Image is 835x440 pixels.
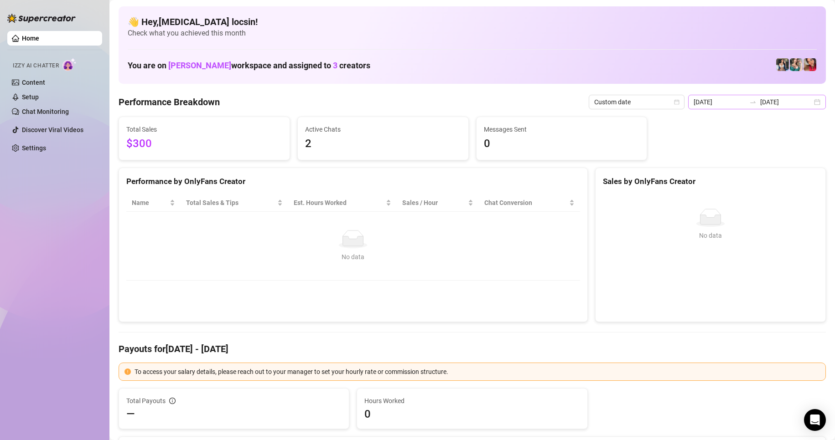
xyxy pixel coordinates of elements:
[594,95,679,109] span: Custom date
[168,61,231,70] span: [PERSON_NAME]
[181,194,288,212] th: Total Sales & Tips
[479,194,580,212] th: Chat Conversion
[804,58,816,71] img: Vanessa
[397,194,479,212] th: Sales / Hour
[294,198,384,208] div: Est. Hours Worked
[126,124,282,134] span: Total Sales
[126,194,181,212] th: Name
[132,198,168,208] span: Name
[128,28,817,38] span: Check what you achieved this month
[7,14,76,23] img: logo-BBDzfeDw.svg
[22,144,46,152] a: Settings
[305,135,461,153] span: 2
[402,198,466,208] span: Sales / Hour
[607,230,814,240] div: No data
[126,407,135,421] span: —
[694,97,746,107] input: Start date
[119,96,220,108] h4: Performance Breakdown
[22,79,45,86] a: Content
[128,61,370,71] h1: You are on workspace and assigned to creators
[126,135,282,153] span: $300
[484,135,640,153] span: 0
[119,343,826,355] h4: Payouts for [DATE] - [DATE]
[22,35,39,42] a: Home
[128,15,817,28] h4: 👋 Hey, [MEDICAL_DATA] locsin !
[776,58,789,71] img: Katy
[22,108,69,115] a: Chat Monitoring
[749,98,757,106] span: to
[364,407,580,421] span: 0
[126,175,580,188] div: Performance by OnlyFans Creator
[22,93,39,101] a: Setup
[13,61,59,70] span: Izzy AI Chatter
[760,97,812,107] input: End date
[135,367,820,377] div: To access your salary details, please reach out to your manager to set your hourly rate or commis...
[674,99,679,105] span: calendar
[484,198,567,208] span: Chat Conversion
[484,124,640,134] span: Messages Sent
[126,396,166,406] span: Total Payouts
[62,58,77,71] img: AI Chatter
[135,252,571,262] div: No data
[364,396,580,406] span: Hours Worked
[169,398,176,404] span: info-circle
[790,58,803,71] img: Zaddy
[22,126,83,133] a: Discover Viral Videos
[305,124,461,134] span: Active Chats
[804,409,826,431] div: Open Intercom Messenger
[124,368,131,375] span: exclamation-circle
[186,198,275,208] span: Total Sales & Tips
[603,175,818,188] div: Sales by OnlyFans Creator
[333,61,337,70] span: 3
[749,98,757,106] span: swap-right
